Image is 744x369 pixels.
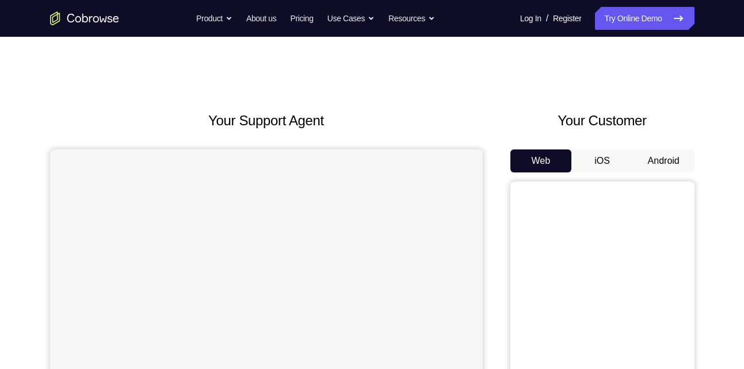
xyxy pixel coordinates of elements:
[571,149,633,172] button: iOS
[595,7,694,30] a: Try Online Demo
[327,7,375,30] button: Use Cases
[246,7,276,30] a: About us
[510,110,695,131] h2: Your Customer
[510,149,572,172] button: Web
[553,7,581,30] a: Register
[50,110,483,131] h2: Your Support Agent
[196,7,232,30] button: Product
[633,149,695,172] button: Android
[290,7,313,30] a: Pricing
[388,7,435,30] button: Resources
[520,7,541,30] a: Log In
[50,11,119,25] a: Go to the home page
[546,11,548,25] span: /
